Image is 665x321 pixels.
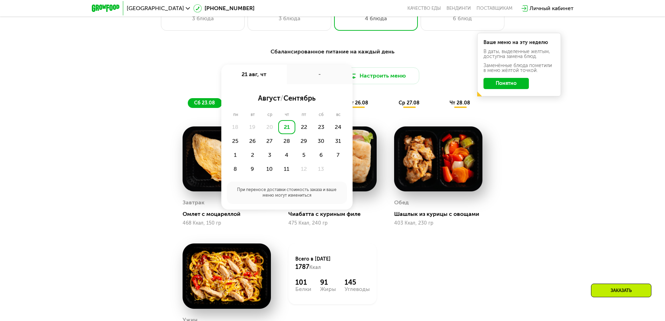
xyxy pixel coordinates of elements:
a: Качество еды [407,6,441,11]
span: / [280,94,283,102]
div: 19 [244,120,261,134]
div: 11 [278,162,295,176]
div: ср [261,112,279,118]
div: 25 [227,134,244,148]
div: В даты, выделенные желтым, доступна замена блюд. [483,49,555,59]
div: Завтрак [183,197,205,208]
a: Вендинги [446,6,471,11]
div: 13 [312,162,330,176]
div: Всего в [DATE] [295,256,370,271]
div: - [287,65,353,84]
div: 145 [345,278,370,286]
span: 1787 [295,263,309,271]
div: чт [279,112,295,118]
div: 24 [330,120,347,134]
div: 3 блюда [255,14,324,23]
div: 21 авг, чт [221,65,287,84]
div: 21 [278,120,295,134]
div: 26 [244,134,261,148]
span: чт 28.08 [450,100,470,106]
div: Жиры [320,286,336,292]
div: 4 [278,148,295,162]
span: сб 23.08 [194,100,215,106]
div: 101 [295,278,311,286]
div: При переносе доставки стоимость заказа и ваше меню могут измениться [227,182,347,204]
div: Белки [295,286,311,292]
span: Ккал [309,264,321,270]
div: 31 [330,134,347,148]
a: [PHONE_NUMBER] [193,4,254,13]
div: 1 [227,148,244,162]
div: 3 блюда [168,14,237,23]
div: Личный кабинет [530,4,574,13]
div: Шашлык из курицы с овощами [394,211,488,218]
div: сб [312,112,330,118]
div: Ваше меню на эту неделю [483,40,555,45]
div: 10 [261,162,278,176]
div: 28 [278,134,295,148]
div: 6 блюд [428,14,497,23]
div: Углеводы [345,286,370,292]
div: 5 [295,148,312,162]
div: вс [330,112,347,118]
div: Чиабатта с куриным филе [288,211,382,218]
div: Омлет с моцареллой [183,211,276,218]
div: Сбалансированное питание на каждый день [126,48,539,56]
div: пн [227,112,244,118]
div: поставщикам [476,6,512,11]
div: 8 [227,162,244,176]
div: 20 [261,120,278,134]
div: 3 [261,148,278,162]
div: 468 Ккал, 150 гр [183,220,271,226]
div: Заказать [591,284,651,297]
div: 23 [312,120,330,134]
div: 29 [295,134,312,148]
div: 30 [312,134,330,148]
span: август [258,94,280,102]
div: 9 [244,162,261,176]
div: 6 [312,148,330,162]
button: Настроить меню [335,67,419,84]
div: 2 [244,148,261,162]
div: Заменённые блюда пометили в меню жёлтой точкой. [483,63,555,73]
div: Обед [394,197,409,208]
div: 12 [295,162,312,176]
div: 475 Ккал, 240 гр [288,220,377,226]
span: вт 26.08 [348,100,368,106]
div: 91 [320,278,336,286]
div: 7 [330,148,347,162]
div: 22 [295,120,312,134]
div: 18 [227,120,244,134]
span: [GEOGRAPHIC_DATA] [127,6,184,11]
span: ср 27.08 [399,100,420,106]
span: сентябрь [283,94,316,102]
div: пт [295,112,312,118]
div: вт [244,112,261,118]
div: 403 Ккал, 230 гр [394,220,482,226]
div: 4 блюда [341,14,411,23]
div: 27 [261,134,278,148]
button: Понятно [483,78,529,89]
